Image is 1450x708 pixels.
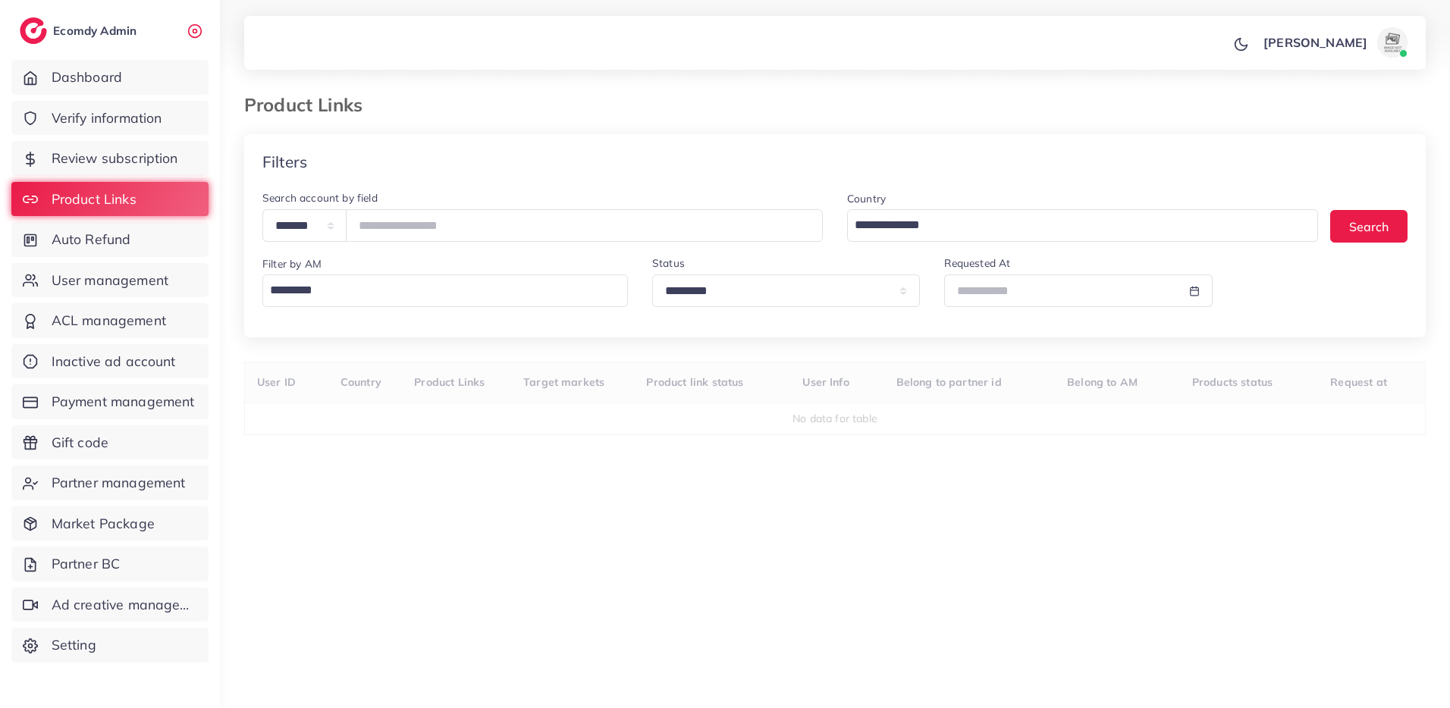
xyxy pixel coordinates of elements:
[11,547,209,581] a: Partner BC
[52,514,155,534] span: Market Package
[11,587,209,622] a: Ad creative management
[52,271,168,290] span: User management
[847,191,886,206] label: Country
[11,384,209,419] a: Payment management
[11,141,209,176] a: Review subscription
[11,263,209,298] a: User management
[52,67,122,87] span: Dashboard
[52,190,137,209] span: Product Links
[262,256,322,271] label: Filter by AM
[20,17,140,44] a: logoEcomdy Admin
[11,344,209,379] a: Inactive ad account
[11,182,209,217] a: Product Links
[52,635,96,655] span: Setting
[652,255,685,271] label: Status
[53,23,140,38] h2: Ecomdy Admin
[52,149,178,168] span: Review subscription
[52,230,131,249] span: Auto Refund
[11,60,209,95] a: Dashboard
[1330,210,1408,243] button: Search
[52,473,186,493] span: Partner management
[52,311,166,331] span: ACL management
[11,628,209,663] a: Setting
[244,94,375,116] h3: Product Links
[1263,33,1367,52] p: [PERSON_NAME]
[265,277,619,303] input: Search for option
[11,425,209,460] a: Gift code
[52,352,176,371] span: Inactive ad account
[52,554,121,574] span: Partner BC
[11,222,209,257] a: Auto Refund
[11,506,209,541] a: Market Package
[52,433,108,453] span: Gift code
[849,212,1298,238] input: Search for option
[20,17,47,44] img: logo
[944,255,1010,271] label: Requested At
[847,209,1318,242] div: Search for option
[52,108,162,128] span: Verify information
[11,303,209,338] a: ACL management
[262,152,307,171] h4: Filters
[11,101,209,136] a: Verify information
[1377,27,1408,58] img: avatar
[52,595,197,615] span: Ad creative management
[262,274,628,307] div: Search for option
[262,190,378,205] label: Search account by field
[52,392,195,412] span: Payment management
[1255,27,1414,58] a: [PERSON_NAME]avatar
[11,465,209,500] a: Partner management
